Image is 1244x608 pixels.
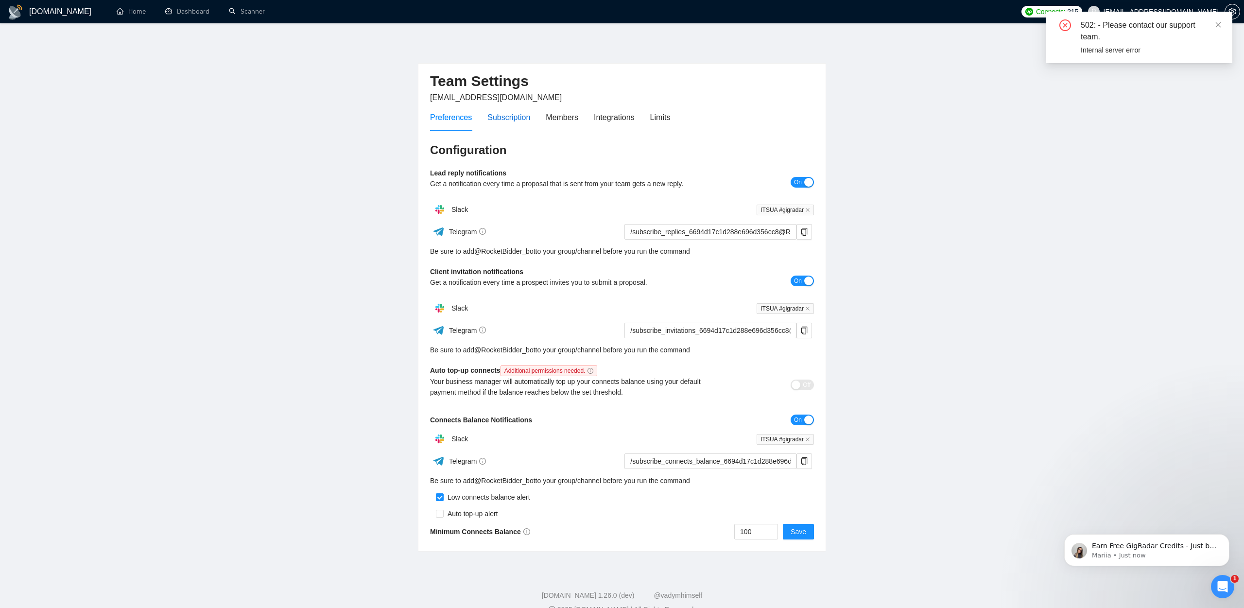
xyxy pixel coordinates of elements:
[587,368,593,374] span: info-circle
[794,415,802,425] span: On
[8,4,23,20] img: logo
[432,226,445,238] img: ww3wtPAAAAAElFTkSuQmCC
[1211,575,1234,598] iframe: Intercom live chat
[430,366,601,374] b: Auto top-up connects
[430,268,523,276] b: Client invitation notifications
[432,455,445,467] img: ww3wtPAAAAAElFTkSuQmCC
[1225,8,1240,16] a: setting
[444,508,498,519] div: Auto top-up alert
[430,416,532,424] b: Connects Balance Notifications
[474,345,536,355] a: @RocketBidder_bot
[794,177,802,188] span: On
[479,228,486,235] span: info-circle
[165,7,209,16] a: dashboardDashboard
[430,246,814,257] div: Be sure to add to your group/channel before you run the command
[430,376,718,398] div: Your business manager will automatically top up your connects balance using your default payment ...
[451,435,468,443] span: Slack
[449,228,486,236] span: Telegram
[523,528,530,535] span: info-circle
[757,434,814,445] span: ITSUA #gigradar
[797,327,812,334] span: copy
[430,528,530,536] b: Minimum Connects Balance
[1215,21,1222,28] span: close
[783,524,814,539] button: Save
[1025,8,1033,16] img: upwork-logo.png
[430,277,718,288] div: Get a notification every time a prospect invites you to submit a proposal.
[1067,6,1078,17] span: 215
[1081,19,1221,43] div: 502: - Please contact our support team.
[542,591,635,599] a: [DOMAIN_NAME] 1.26.0 (dev)
[1059,19,1071,31] span: close-circle
[797,228,812,236] span: copy
[1225,8,1240,16] span: setting
[430,200,449,219] img: hpQkSZIkSZIkSZIkSZIkSZIkSZIkSZIkSZIkSZIkSZIkSZIkSZIkSZIkSZIkSZIkSZIkSZIkSZIkSZIkSZIkSZIkSZIkSZIkS...
[1225,4,1240,19] button: setting
[430,71,814,91] h2: Team Settings
[805,306,810,311] span: close
[474,246,536,257] a: @RocketBidder_bot
[1090,8,1097,15] span: user
[794,276,802,286] span: On
[757,205,814,215] span: ITSUA #gigradar
[803,380,811,390] span: Off
[479,327,486,333] span: info-circle
[796,453,812,469] button: copy
[805,437,810,442] span: close
[487,111,530,123] div: Subscription
[474,475,536,486] a: @RocketBidder_bot
[430,178,718,189] div: Get a notification every time a proposal that is sent from your team gets a new reply.
[797,457,812,465] span: copy
[229,7,265,16] a: searchScanner
[430,93,562,102] span: [EMAIL_ADDRESS][DOMAIN_NAME]
[430,429,449,449] img: hpQkSZIkSZIkSZIkSZIkSZIkSZIkSZIkSZIkSZIkSZIkSZIkSZIkSZIkSZIkSZIkSZIkSZIkSZIkSZIkSZIkSZIkSZIkSZIkS...
[430,111,472,123] div: Preferences
[796,323,812,338] button: copy
[796,224,812,240] button: copy
[1050,514,1244,582] iframe: Intercom notifications message
[501,365,598,376] span: Additional permissions needed.
[451,304,468,312] span: Slack
[430,169,506,177] b: Lead reply notifications
[654,591,702,599] a: @vadymhimself
[117,7,146,16] a: homeHome
[594,111,635,123] div: Integrations
[805,208,810,212] span: close
[430,345,814,355] div: Be sure to add to your group/channel before you run the command
[1231,575,1239,583] span: 1
[1081,45,1221,55] div: Internal server error
[546,111,578,123] div: Members
[449,327,486,334] span: Telegram
[444,492,530,503] div: Low connects balance alert
[430,298,449,318] img: hpQkSZIkSZIkSZIkSZIkSZIkSZIkSZIkSZIkSZIkSZIkSZIkSZIkSZIkSZIkSZIkSZIkSZIkSZIkSZIkSZIkSZIkSZIkSZIkS...
[449,457,486,465] span: Telegram
[757,303,814,314] span: ITSUA #gigradar
[791,526,806,537] span: Save
[479,458,486,465] span: info-circle
[451,206,468,213] span: Slack
[430,142,814,158] h3: Configuration
[1036,6,1065,17] span: Connects:
[432,324,445,336] img: ww3wtPAAAAAElFTkSuQmCC
[430,475,814,486] div: Be sure to add to your group/channel before you run the command
[650,111,671,123] div: Limits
